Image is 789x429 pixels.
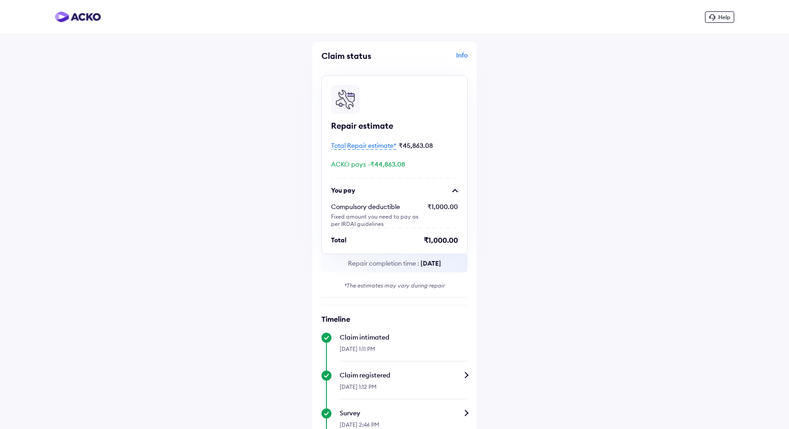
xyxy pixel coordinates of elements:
[55,11,101,22] img: horizontal-gradient.png
[321,314,468,324] h6: Timeline
[331,160,366,168] span: ACKO pays
[331,141,396,150] span: Total Repair estimate*
[718,14,730,21] span: Help
[340,371,468,380] div: Claim registered
[331,235,347,245] div: Total
[340,380,468,399] div: [DATE] 1:12 PM
[331,120,458,131] div: Repair estimate
[331,202,420,211] div: Compulsory deductible
[321,51,392,61] div: Claim status
[397,51,468,68] div: Info
[340,333,468,342] div: Claim intimated
[399,141,433,150] span: ₹45,863.08
[331,186,355,195] div: You pay
[368,160,405,168] span: -₹44,863.08
[340,408,468,418] div: Survey
[321,282,468,290] div: *The estimates may vary during repair
[424,235,458,245] div: ₹1,000.00
[321,254,468,272] div: Repair completion time :
[340,342,468,361] div: [DATE] 1:11 PM
[427,202,458,228] div: ₹1,000.00
[421,259,441,267] span: [DATE]
[331,213,420,228] div: Fixed amount you need to pay as per IRDAI guidelines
